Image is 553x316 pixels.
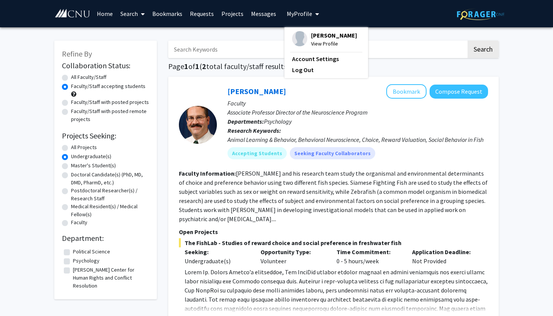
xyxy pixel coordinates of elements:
[185,256,249,266] div: Undergraduate(s)
[386,84,427,99] button: Add Drew Velkey to Bookmarks
[71,98,149,106] label: Faculty/Staff with posted projects
[71,162,116,170] label: Master's Student(s)
[71,171,149,187] label: Doctoral Candidate(s) (PhD, MD, DMD, PharmD, etc.)
[62,49,92,58] span: Refine By
[185,247,249,256] p: Seeking:
[228,127,281,134] b: Research Keywords:
[168,62,499,71] h1: Page of ( total faculty/staff results)
[71,187,149,203] label: Postdoctoral Researcher(s) / Research Staff
[287,10,312,17] span: My Profile
[202,61,206,71] span: 2
[71,107,149,123] label: Faculty/Staff with posted remote projects
[6,282,32,310] iframe: Chat
[228,108,488,117] p: Associate Professor Director of the Neuroscience Program
[228,135,488,144] div: Animal Learning & Behavior, Behavioral Neuroscience, Choice, Reward Valuation, Social Behavior in...
[311,39,357,48] span: View Profile
[71,82,145,90] label: Faculty/Staff accepting students
[149,0,186,27] a: Bookmarks
[255,247,331,266] div: Volunteer
[71,73,106,81] label: All Faculty/Staff
[54,9,90,18] img: Christopher Newport University Logo
[292,31,307,46] img: Profile Picture
[264,118,292,125] span: Psychology
[186,0,218,27] a: Requests
[228,86,286,96] a: [PERSON_NAME]
[179,238,488,247] span: The FishLab - Studies of reward choice and social preference in freshwater fish
[412,247,477,256] p: Application Deadline:
[62,234,149,243] h2: Department:
[468,41,499,58] button: Search
[261,247,325,256] p: Opportunity Type:
[457,8,504,20] img: ForagerOne Logo
[218,0,247,27] a: Projects
[62,61,149,70] h2: Collaboration Status:
[337,247,401,256] p: Time Commitment:
[93,0,117,27] a: Home
[71,152,111,160] label: Undergraduate(s)
[184,61,188,71] span: 1
[195,61,199,71] span: 1
[73,248,110,256] label: Political Science
[228,99,488,108] p: Faculty
[62,131,149,140] h2: Projects Seeking:
[71,143,97,151] label: All Projects
[179,227,488,236] p: Open Projects
[228,147,287,159] mat-chip: Accepting Students
[311,31,357,39] span: [PERSON_NAME]
[73,257,100,265] label: Psychology
[179,170,488,223] fg-read-more: [PERSON_NAME] and his research team study the organismal and environmental determinants of choice...
[228,118,264,125] b: Departments:
[168,41,466,58] input: Search Keywords
[71,219,87,226] label: Faculty
[430,85,488,99] button: Compose Request to Drew Velkey
[292,65,360,74] a: Log Out
[331,247,407,266] div: 0 - 5 hours/week
[292,54,360,63] a: Account Settings
[406,247,482,266] div: Not Provided
[117,0,149,27] a: Search
[290,147,375,159] mat-chip: Seeking Faculty Collaborators
[71,203,149,219] label: Medical Resident(s) / Medical Fellow(s)
[292,31,357,48] div: Profile Picture[PERSON_NAME]View Profile
[247,0,280,27] a: Messages
[73,266,147,290] label: [PERSON_NAME] Center for Human Rights and Conflict Resolution
[179,170,236,177] b: Faculty Information:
